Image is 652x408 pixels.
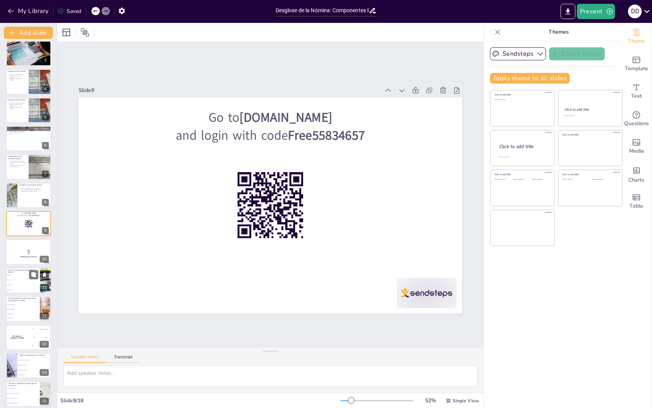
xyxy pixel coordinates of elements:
div: 13 [40,341,49,348]
div: Click to add text [495,99,549,101]
div: 11 [40,284,49,291]
div: 200 [29,333,51,342]
p: and login with code [8,214,49,217]
div: 13 [6,325,51,350]
div: 52 % [421,397,440,404]
div: Slide 9 / 18 [60,397,340,404]
p: Automatización reduce el riesgo de errores. [8,162,26,165]
strong: Free55834657 [293,129,371,154]
button: Sendsteps [490,47,546,60]
strong: [DOMAIN_NAME] [247,106,341,133]
div: Jaap [44,337,46,338]
div: 8 [42,199,49,206]
div: Click to add body [499,156,548,158]
div: 9 [42,227,49,234]
span: Hojas de cálculo [7,318,39,319]
span: Para la satisfacción y motivación [7,393,39,394]
div: 12 [6,296,51,321]
div: Add charts and graphs [621,160,652,188]
button: Duplicate Slide [29,270,38,279]
div: 4 [6,69,51,94]
div: Click to add text [513,179,530,181]
div: Click to add title [495,173,549,176]
div: Add images, graphics, shapes or video [621,133,652,160]
span: Un tipo de bonificación [19,369,51,370]
p: and login with code [104,108,449,162]
div: D D [628,5,642,18]
div: 6 [6,126,51,151]
div: Click to add title [495,93,549,96]
div: Add ready made slides [621,50,652,78]
p: Errores de cálculo pueden ser problemáticos. [19,189,49,190]
span: Horas extras [7,279,40,281]
span: Salario base [7,274,40,276]
div: Click to add title [562,173,617,176]
span: Para el cumplimiento legal [7,388,39,389]
p: Proceso de Cálculo de la Nómina [8,127,49,129]
p: Themes [504,23,613,41]
button: Present [577,4,615,19]
p: Garantiza el cumplimiento legal. [8,102,26,104]
span: Para la planificación financiera [7,403,39,403]
p: Contribuciones también forman parte de la nómina. [8,47,49,48]
div: 10 [6,239,51,264]
div: 12 [40,313,49,319]
p: Bonificaciones y deducciones son importantes. [8,45,49,47]
div: 5 [6,98,51,123]
span: Deducciones [7,289,40,290]
div: Get real-time input from your audience [621,105,652,133]
span: Un descuento en el pago [19,364,51,365]
div: 7 [42,171,49,177]
button: Export to PowerPoint [560,4,575,19]
button: Apply theme to all slides [490,73,570,84]
div: Click to add title [565,107,615,112]
div: 7 [6,154,51,179]
div: Slide 9 [90,67,390,106]
div: 14 [40,369,49,376]
div: Click to add text [532,179,549,181]
p: Mejora la satisfacción de los empleados. [8,104,26,106]
div: Add text boxes [621,78,652,105]
p: Go to [8,212,49,214]
p: Componentes clave: [SECURITY_DATA] base y horas extras. [8,44,49,45]
div: 3 [42,57,49,64]
button: Speaker Notes [63,355,106,363]
button: Transcript [106,355,140,363]
span: Procesadores de texto [7,313,39,314]
span: Template [625,65,648,73]
div: 4 [42,85,49,92]
span: Questions [624,119,649,128]
h4: The winner is [PERSON_NAME] [6,335,29,339]
strong: [DOMAIN_NAME] [25,213,36,214]
p: Impacta en la planificación financiera. [8,78,26,81]
strong: ¡Prepárense para el quiz! [20,255,37,257]
p: ¿Cuál es el componente principal de la nómina? [8,269,38,273]
div: 8 [6,183,51,208]
div: Add a table [621,188,652,215]
p: Informes y análisis ayudan en la toma de decisiones. [8,165,26,168]
p: Emisión de pagos es el último paso. [8,132,49,134]
span: Single View [453,398,479,404]
div: 15 [40,398,49,405]
p: Impacta en la planificación financiera. [8,106,26,109]
p: Garantiza el cumplimiento legal. [8,74,26,76]
p: ¿Qué es una deducción en la nómina? [19,354,49,356]
p: 5 [8,248,49,256]
p: Gestión de datos sensibles es crítica. [19,190,49,192]
div: Saved [58,8,81,15]
div: 300 [29,342,51,350]
div: Click to add text [562,179,586,181]
span: Para el cálculo de impuestos [7,398,39,399]
span: Text [631,92,642,100]
button: My Library [6,5,52,17]
div: 100 [29,325,51,333]
div: Click to add text [495,179,512,181]
div: Layout [60,26,72,39]
div: Click to add text [592,179,616,181]
span: Herramientas manuales [7,304,39,305]
p: Importancia de la Nómina [8,70,26,73]
div: 5 [42,114,49,121]
div: 6 [42,142,49,149]
div: 15 [6,381,51,406]
p: Componentes de la Nómina [8,42,49,44]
